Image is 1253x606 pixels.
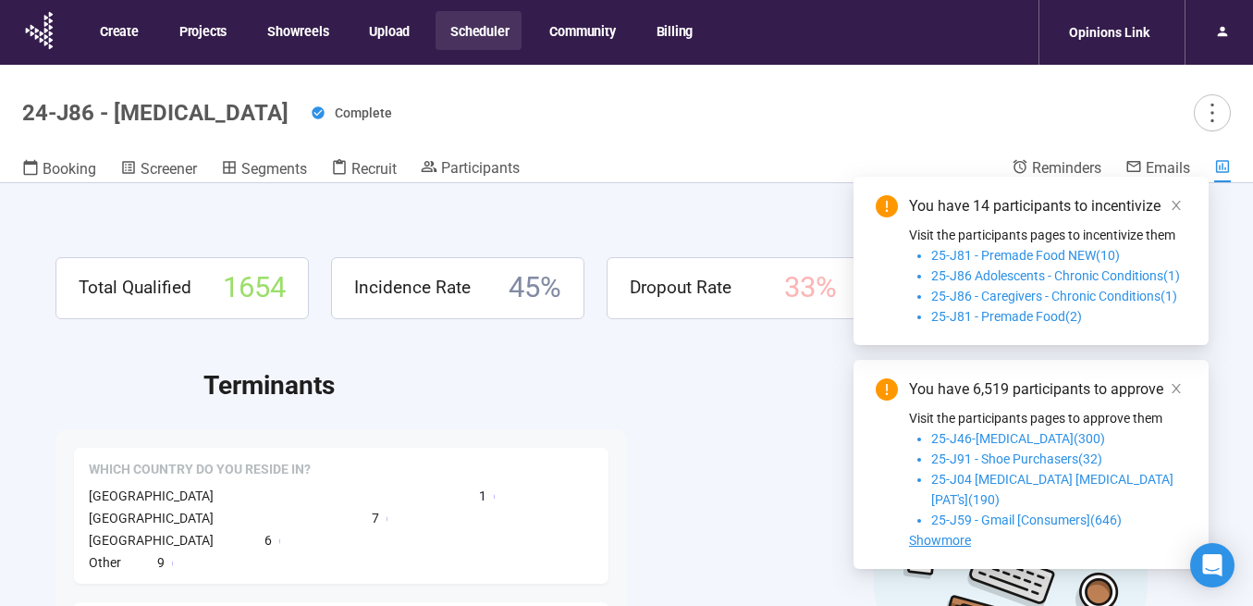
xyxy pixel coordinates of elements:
[252,11,341,50] button: Showreels
[931,268,1180,283] span: 25-J86 Adolescents - Chronic Conditions(1)
[1032,159,1101,177] span: Reminders
[642,11,706,50] button: Billing
[89,489,214,503] span: [GEOGRAPHIC_DATA]
[784,266,837,311] span: 33 %
[203,365,1198,406] h2: Terminants
[441,159,520,177] span: Participants
[331,158,397,182] a: Recruit
[1194,94,1231,131] button: more
[165,11,240,50] button: Projects
[436,11,522,50] button: Scheduler
[909,408,1186,428] p: Visit the participants pages to approve them
[931,451,1102,466] span: 25-J91 - Shoe Purchasers(32)
[43,160,96,178] span: Booking
[354,274,471,302] span: Incidence Rate
[876,195,898,217] span: exclamation-circle
[1170,199,1183,212] span: close
[351,160,397,178] span: Recruit
[89,555,121,570] span: Other
[1012,158,1101,180] a: Reminders
[421,158,520,180] a: Participants
[479,486,486,506] span: 1
[89,511,214,526] span: [GEOGRAPHIC_DATA]
[85,11,152,50] button: Create
[79,274,191,302] span: Total Qualified
[931,309,1082,324] span: 25-J81 - Premade Food(2)
[221,158,307,182] a: Segments
[876,378,898,401] span: exclamation-circle
[22,158,96,182] a: Booking
[931,513,1122,527] span: 25-J59 - Gmail [Consumers](646)
[89,461,311,479] span: Which country do you reside in?
[1199,100,1224,125] span: more
[534,11,628,50] button: Community
[909,378,1186,401] div: You have 6,519 participants to approve
[223,266,286,311] span: 1654
[157,552,165,573] span: 9
[372,508,379,528] span: 7
[354,11,423,50] button: Upload
[89,533,214,548] span: [GEOGRAPHIC_DATA]
[931,289,1177,303] span: 25-J86 - Caregivers - Chronic Conditions(1)
[264,530,272,550] span: 6
[335,105,392,120] span: Complete
[909,533,971,548] span: Showmore
[120,158,197,182] a: Screener
[509,266,561,311] span: 45 %
[1058,15,1161,50] div: Opinions Link
[141,160,197,178] span: Screener
[909,195,1186,217] div: You have 14 participants to incentivize
[630,274,731,302] span: Dropout Rate
[909,225,1186,245] p: Visit the participants pages to incentivize them
[931,472,1173,507] span: 25-J04 [MEDICAL_DATA] [MEDICAL_DATA] [PAT's](190)
[931,431,1105,446] span: 25-J46-[MEDICAL_DATA](300)
[241,160,307,178] span: Segments
[1190,543,1235,587] div: Open Intercom Messenger
[22,100,289,126] h1: 24-J86 - [MEDICAL_DATA]
[1170,382,1183,395] span: close
[1125,158,1190,180] a: Emails
[1146,159,1190,177] span: Emails
[931,248,1120,263] span: 25-J81 - Premade Food NEW(10)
